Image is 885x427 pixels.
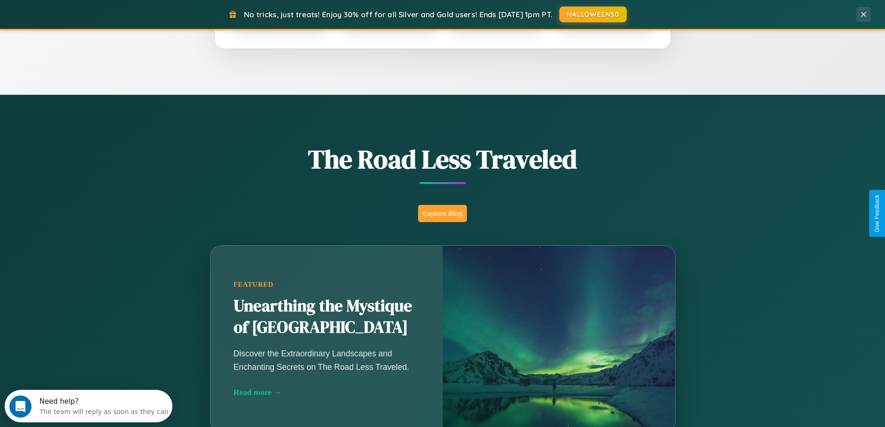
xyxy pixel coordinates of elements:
button: HALLOWEEN30 [559,7,627,22]
div: The team will reply as soon as they can [35,15,164,25]
iframe: Intercom live chat discovery launcher [5,390,172,422]
div: Need help? [35,8,164,15]
div: Open Intercom Messenger [4,4,173,29]
h1: The Road Less Traveled [164,141,721,177]
div: Read more → [234,388,420,397]
iframe: Intercom live chat [9,395,32,418]
p: Discover the Extraordinary Landscapes and Enchanting Secrets on The Road Less Traveled. [234,347,420,373]
h2: Unearthing the Mystique of [GEOGRAPHIC_DATA] [234,296,420,338]
span: No tricks, just treats! Enjoy 30% off for all Silver and Gold users! Ends [DATE] 1pm PT. [244,10,552,19]
button: Explore Blog [418,205,467,222]
div: Give Feedback [874,195,880,232]
div: Featured [234,281,420,289]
